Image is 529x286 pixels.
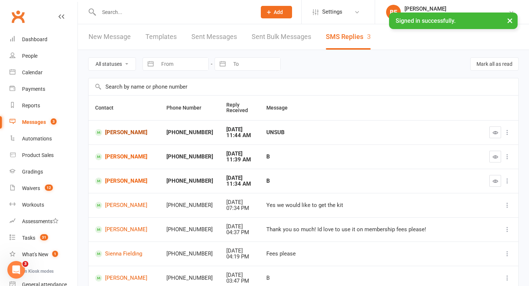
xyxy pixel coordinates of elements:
[226,181,253,187] div: 11:34 AM
[226,224,253,230] div: [DATE]
[157,58,208,70] input: From
[166,226,213,233] div: [PHONE_NUMBER]
[191,24,237,50] a: Sent Messages
[226,151,253,157] div: [DATE]
[52,251,58,257] span: 1
[226,278,253,284] div: 03:47 PM
[22,53,37,59] div: People
[10,230,78,246] a: Tasks 31
[51,118,57,125] span: 3
[503,12,517,28] button: ×
[22,261,28,267] span: 3
[22,86,45,92] div: Payments
[22,218,58,224] div: Assessments
[226,199,253,205] div: [DATE]
[226,248,253,254] div: [DATE]
[226,157,253,163] div: 11:39 AM
[10,97,78,114] a: Reports
[10,31,78,48] a: Dashboard
[166,178,213,184] div: [PHONE_NUMBER]
[266,226,476,233] div: Thank you so much! Id love to use it on membership fees please!
[166,129,213,136] div: [PHONE_NUMBER]
[274,9,283,15] span: Add
[266,129,476,136] div: UNSUB
[22,36,47,42] div: Dashboard
[266,275,476,281] div: B
[226,175,253,181] div: [DATE]
[166,251,213,257] div: [PHONE_NUMBER]
[261,6,292,18] button: Add
[22,235,35,241] div: Tasks
[10,131,78,147] a: Automations
[95,275,153,282] a: [PERSON_NAME]
[266,178,476,184] div: B
[95,226,153,233] a: [PERSON_NAME]
[322,4,342,20] span: Settings
[266,202,476,208] div: Yes we would like to get the kit
[22,202,44,208] div: Workouts
[404,6,508,12] div: [PERSON_NAME]
[10,164,78,180] a: Gradings
[22,251,48,257] div: What's New
[40,234,48,240] span: 31
[89,78,518,95] input: Search by name or phone number
[404,12,508,19] div: Double Dose Muay Thai [GEOGRAPHIC_DATA]
[226,254,253,260] div: 04:19 PM
[7,261,25,279] iframe: Intercom live chat
[9,7,27,26] a: Clubworx
[10,180,78,197] a: Waivers 12
[97,7,251,17] input: Search...
[22,136,52,142] div: Automations
[266,251,476,257] div: Fees please
[226,205,253,211] div: 07:34 PM
[10,81,78,97] a: Payments
[10,48,78,64] a: People
[145,24,177,50] a: Templates
[10,64,78,81] a: Calendar
[10,147,78,164] a: Product Sales
[226,229,253,236] div: 04:37 PM
[45,185,53,191] span: 12
[89,24,131,50] a: New Message
[386,5,401,19] div: BF
[226,272,253,278] div: [DATE]
[22,119,46,125] div: Messages
[229,58,280,70] input: To
[22,152,54,158] div: Product Sales
[95,129,153,136] a: [PERSON_NAME]
[220,96,260,120] th: Reply Received
[22,185,40,191] div: Waivers
[470,57,519,71] button: Mark all as read
[10,246,78,263] a: What's New1
[95,153,153,160] a: [PERSON_NAME]
[22,69,43,75] div: Calendar
[22,103,40,108] div: Reports
[89,96,160,120] th: Contact
[260,96,483,120] th: Message
[166,202,213,208] div: [PHONE_NUMBER]
[10,197,78,213] a: Workouts
[95,202,153,209] a: [PERSON_NAME]
[396,17,456,24] span: Signed in successfully.
[226,132,253,139] div: 11:44 AM
[95,178,153,185] a: [PERSON_NAME]
[160,96,220,120] th: Phone Number
[226,126,253,133] div: [DATE]
[326,24,371,50] a: SMS Replies3
[95,250,153,257] a: Sienna Fielding
[10,213,78,230] a: Assessments
[367,33,371,40] div: 3
[10,114,78,131] a: Messages 3
[166,275,213,281] div: [PHONE_NUMBER]
[266,154,476,160] div: B
[166,154,213,160] div: [PHONE_NUMBER]
[252,24,311,50] a: Sent Bulk Messages
[22,169,43,175] div: Gradings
